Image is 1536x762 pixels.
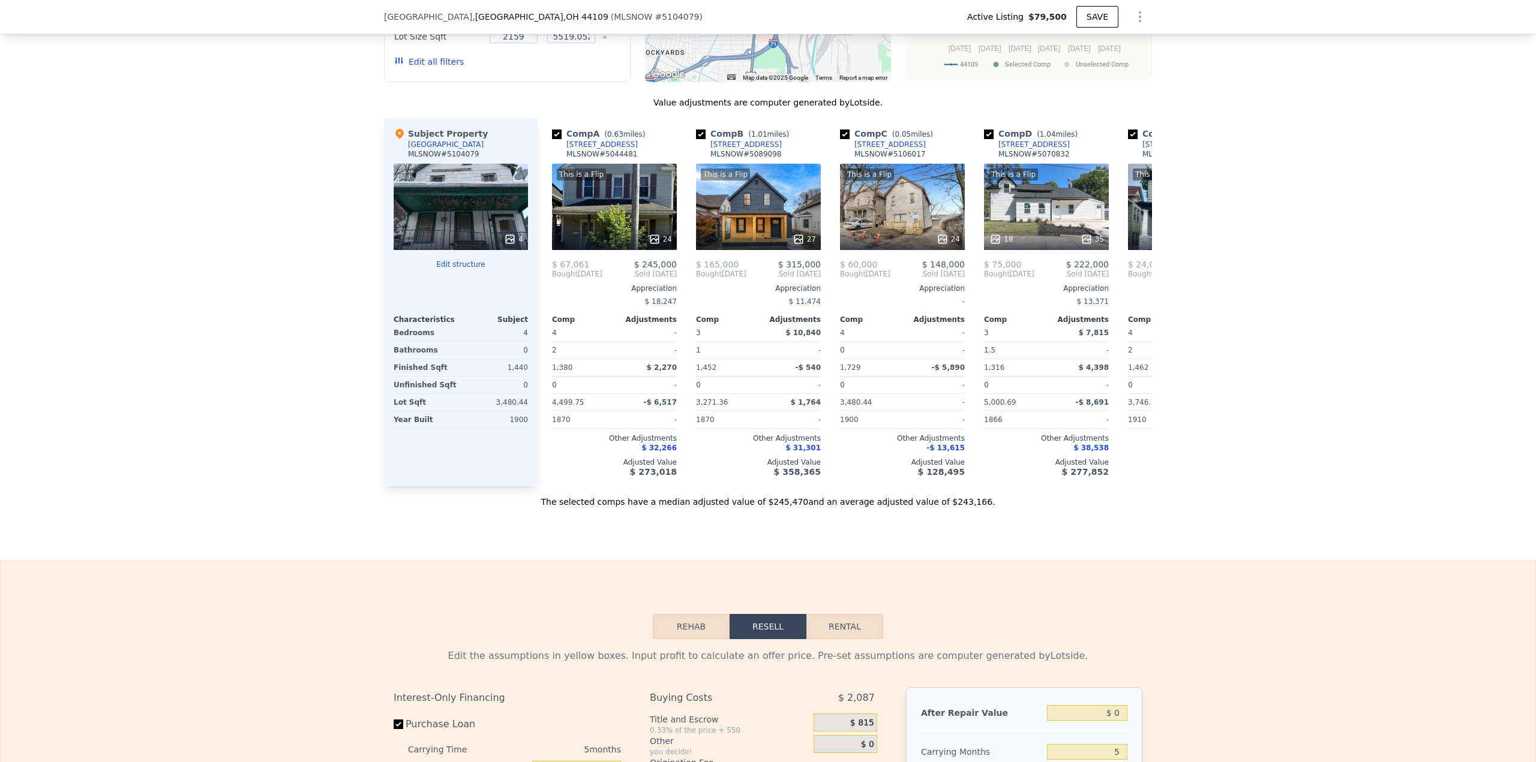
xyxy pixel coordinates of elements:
[710,140,782,149] div: [STREET_ADDRESS]
[1128,128,1225,140] div: Comp E
[563,12,608,22] span: , OH 44109
[394,411,458,428] div: Year Built
[789,297,821,306] span: $ 11,474
[984,329,989,337] span: 3
[650,747,809,757] div: you decide!
[887,130,938,138] span: ( miles)
[645,297,677,306] span: $ 18,247
[696,329,701,337] span: 3
[1038,44,1061,53] text: [DATE]
[552,260,589,269] span: $ 67,061
[701,168,750,180] div: This is a Flip
[611,11,703,23] div: ( )
[1049,342,1109,359] div: -
[840,128,938,140] div: Comp C
[552,315,614,324] div: Comp
[1128,329,1133,337] span: 4
[634,260,677,269] span: $ 245,000
[758,315,821,324] div: Adjustments
[774,467,821,477] span: $ 358,365
[552,457,677,467] div: Adjusted Value
[648,67,688,82] a: Open this area in Google Maps (opens a new window)
[1005,61,1051,68] text: Selected Comp
[566,149,637,159] div: MLSNOW # 5044481
[504,233,523,245] div: 4
[960,61,978,68] text: 44109
[394,687,621,709] div: Interest-Only Financing
[1032,130,1082,138] span: ( miles)
[1128,260,1165,269] span: $ 24,000
[918,467,965,477] span: $ 128,495
[1049,377,1109,393] div: -
[840,342,900,359] div: 0
[730,614,806,639] button: Resell
[1034,269,1109,279] span: Sold [DATE]
[1128,411,1188,428] div: 1910
[967,11,1028,23] span: Active Listing
[1128,381,1133,389] span: 0
[710,149,781,159] div: MLSNOW # 5089098
[463,359,528,376] div: 1,440
[552,284,677,293] div: Appreciation
[979,44,1001,53] text: [DATE]
[1128,269,1154,279] span: Bought
[602,269,677,279] span: Sold [DATE]
[1046,315,1109,324] div: Adjustments
[384,11,472,23] span: [GEOGRAPHIC_DATA]
[394,128,488,140] div: Subject Property
[895,130,911,138] span: 0.05
[394,377,458,393] div: Unfinished Sqft
[840,293,965,310] div: -
[599,130,650,138] span: ( miles)
[840,363,860,372] span: 1,729
[1076,61,1129,68] text: Unselected Comp
[644,398,677,406] span: -$ 6,517
[394,713,527,735] label: Purchase Loan
[696,284,821,293] div: Appreciation
[696,363,716,372] span: 1,452
[1128,433,1253,443] div: Other Adjustments
[1079,363,1109,372] span: $ 4,398
[1049,411,1109,428] div: -
[394,342,458,359] div: Bathrooms
[1128,457,1253,467] div: Adjusted Value
[463,377,528,393] div: 0
[650,725,809,735] div: 0.33% of the price + 550
[1073,444,1109,452] span: $ 38,538
[384,97,1152,109] div: Value adjustments are computer generated by Lotside .
[998,140,1070,149] div: [STREET_ADDRESS]
[854,140,926,149] div: [STREET_ADDRESS]
[989,233,1013,245] div: 18
[394,28,482,45] div: Lot Size Sqft
[1040,130,1056,138] span: 1.04
[838,687,875,709] span: $ 2,087
[1076,398,1109,406] span: -$ 8,691
[649,233,672,245] div: 24
[650,713,809,725] div: Title and Escrow
[840,260,877,269] span: $ 60,000
[984,411,1044,428] div: 1866
[696,381,701,389] span: 0
[463,411,528,428] div: 1900
[1077,297,1109,306] span: $ 13,371
[696,269,746,279] div: [DATE]
[472,11,608,23] span: , [GEOGRAPHIC_DATA]
[607,130,623,138] span: 0.63
[984,342,1044,359] div: 1.5
[743,74,808,81] span: Map data ©2025 Google
[408,140,484,149] div: [GEOGRAPHIC_DATA]
[602,35,607,40] button: Clear
[394,359,458,376] div: Finished Sqft
[552,269,602,279] div: [DATE]
[793,233,816,245] div: 27
[778,260,821,269] span: $ 315,000
[795,363,821,372] span: -$ 540
[727,74,736,80] button: Keyboard shortcuts
[552,433,677,443] div: Other Adjustments
[761,342,821,359] div: -
[1133,168,1182,180] div: This is a Flip
[905,342,965,359] div: -
[1079,329,1109,337] span: $ 7,815
[384,486,1152,508] div: The selected comps have a median adjusted value of $245,470 and an average adjusted value of $243...
[1128,342,1188,359] div: 2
